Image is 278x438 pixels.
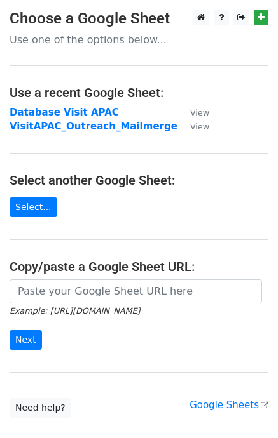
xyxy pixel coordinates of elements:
[10,197,57,217] a: Select...
[10,85,268,100] h4: Use a recent Google Sheet:
[10,10,268,28] h3: Choose a Google Sheet
[177,107,209,118] a: View
[177,121,209,132] a: View
[10,121,177,132] a: VisitAPAC_Outreach_Mailmerge
[190,108,209,117] small: View
[10,279,262,303] input: Paste your Google Sheet URL here
[10,259,268,274] h4: Copy/paste a Google Sheet URL:
[10,330,42,350] input: Next
[10,306,140,315] small: Example: [URL][DOMAIN_NAME]
[190,399,268,411] a: Google Sheets
[10,33,268,46] p: Use one of the options below...
[10,173,268,188] h4: Select another Google Sheet:
[10,107,119,118] a: Database Visit APAC
[190,122,209,131] small: View
[10,398,71,418] a: Need help?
